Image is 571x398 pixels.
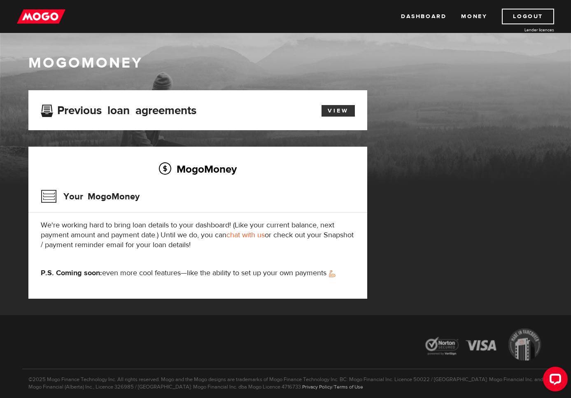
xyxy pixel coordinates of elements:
img: mogo_logo-11ee424be714fa7cbb0f0f49df9e16ec.png [17,9,65,24]
h3: Previous loan agreements [41,104,196,115]
h2: MogoMoney [41,160,355,178]
iframe: LiveChat chat widget [536,363,571,398]
a: Lender licences [492,27,554,33]
a: View [322,105,355,117]
a: Money [461,9,487,24]
p: even more cool features—like the ability to set up your own payments [41,268,355,278]
img: strong arm emoji [329,270,336,277]
a: Dashboard [401,9,446,24]
p: We're working hard to bring loan details to your dashboard! (Like your current balance, next paym... [41,220,355,250]
h3: Your MogoMoney [41,186,140,207]
h1: MogoMoney [28,54,543,72]
img: legal-icons-92a2ffecb4d32d839781d1b4e4802d7b.png [417,322,549,369]
a: Terms of Use [334,384,363,390]
a: Privacy Policy [302,384,332,390]
a: Logout [502,9,554,24]
strong: P.S. Coming soon: [41,268,102,278]
a: chat with us [226,230,265,240]
p: ©2025 Mogo Finance Technology Inc. All rights reserved. Mogo and the Mogo designs are trademarks ... [22,369,549,391]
